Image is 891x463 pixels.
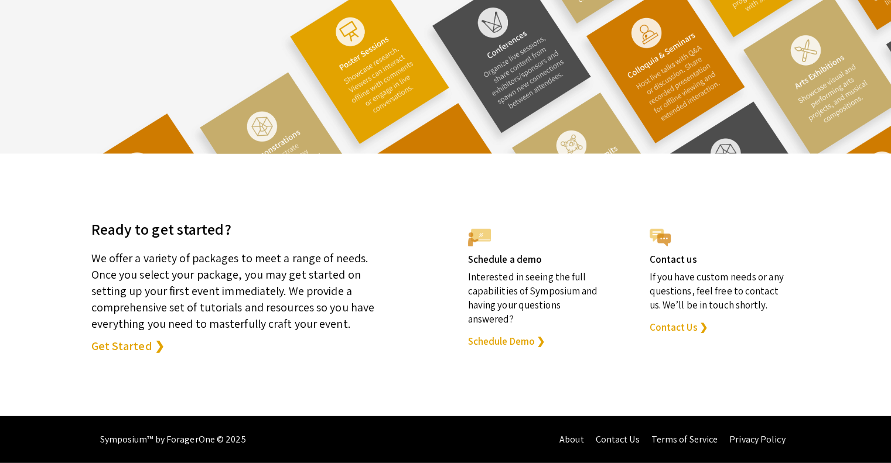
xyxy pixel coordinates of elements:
a: Contact Us [595,433,639,445]
a: Schedule Demo ❯ [468,334,545,348]
a: Get Started ❯ [91,338,165,354]
img: img [468,229,491,246]
h4: Schedule a demo [468,253,610,265]
a: About [559,433,584,445]
p: Interested in seeing the full capabilities of Symposium and having your questions answered? [468,265,610,326]
h4: Contact us [650,253,791,265]
h3: Ready to get started? [91,212,384,239]
div: Symposium™ by ForagerOne © 2025 [100,416,246,463]
a: Contact Us ❯ [650,320,708,334]
a: Terms of Service [651,433,718,445]
iframe: Chat [9,410,50,454]
a: Privacy Policy [729,433,785,445]
p: We offer a variety of packages to meet a range of needs. Once you select your package, you may ge... [91,239,384,332]
img: img [650,229,671,246]
p: If you have custom needs or any questions, feel free to contact us. We’ll be in touch shortly. [650,265,791,312]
